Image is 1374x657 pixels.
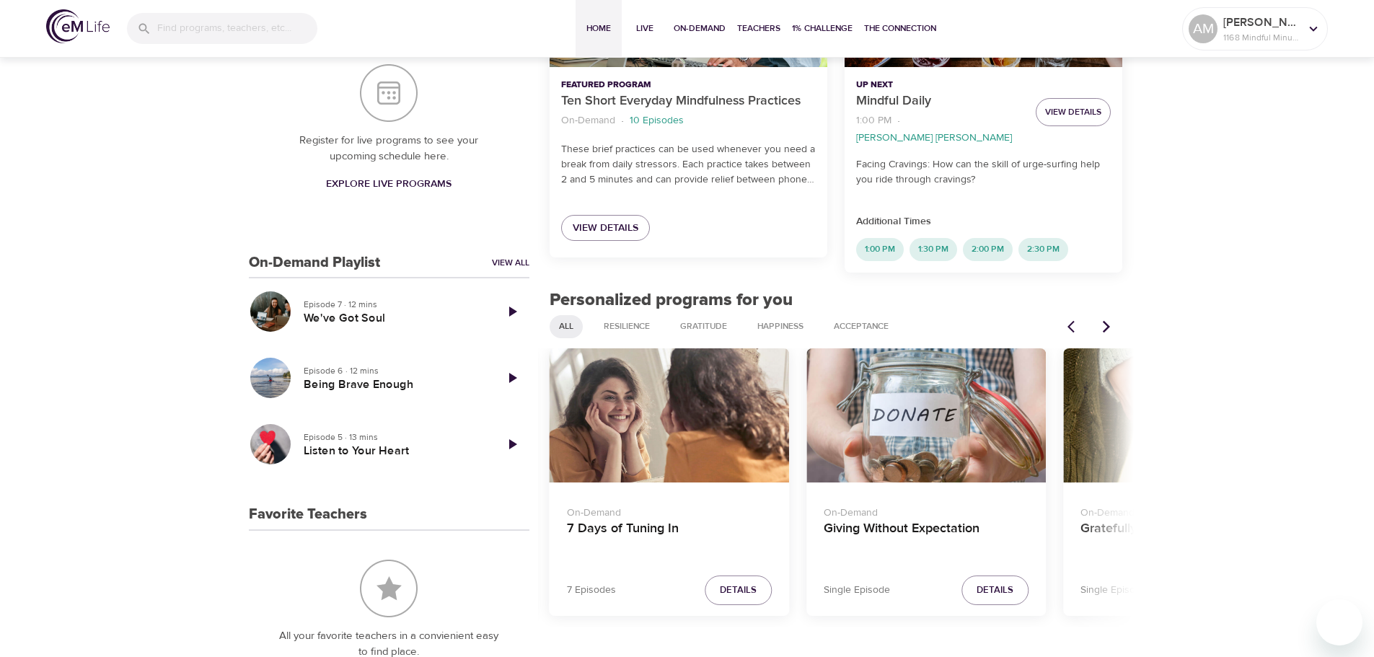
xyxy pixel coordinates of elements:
button: Listen to Your Heart [249,423,292,466]
h2: Personalized programs for you [550,290,1123,311]
nav: breadcrumb [561,111,816,131]
a: View All [492,257,529,269]
span: On-Demand [674,21,726,36]
h5: We've Got Soul [304,311,483,326]
button: View Details [1036,98,1111,126]
h3: Favorite Teachers [249,506,367,523]
div: 1:30 PM [910,238,957,261]
input: Find programs, teachers, etc... [157,13,317,44]
span: The Connection [864,21,936,36]
p: These brief practices can be used whenever you need a break from daily stressors. Each practice t... [561,142,816,188]
span: 1:00 PM [856,243,904,255]
span: 1:30 PM [910,243,957,255]
span: Resilience [595,320,659,332]
span: Details [720,582,757,599]
p: Episode 7 · 12 mins [304,298,483,311]
h5: Listen to Your Heart [304,444,483,459]
p: Episode 5 · 13 mins [304,431,483,444]
button: Next items [1091,311,1122,343]
span: Gratitude [671,320,736,332]
span: 2:00 PM [963,243,1013,255]
p: Up Next [856,79,1024,92]
div: Resilience [594,315,659,338]
p: 10 Episodes [630,113,684,128]
div: AM [1189,14,1217,43]
li: · [897,111,900,131]
p: On-Demand [567,500,772,521]
p: Register for live programs to see your upcoming schedule here. [278,133,501,165]
iframe: Button to launch messaging window [1316,599,1362,645]
button: Being Brave Enough [249,356,292,400]
p: On-Demand [561,113,615,128]
li: · [621,111,624,131]
button: Details [705,576,772,605]
span: 2:30 PM [1018,243,1068,255]
span: 1% Challenge [792,21,853,36]
button: Gratefully All In [1063,348,1303,483]
p: [PERSON_NAME] [PERSON_NAME] [856,131,1012,146]
span: View Details [573,219,638,237]
h3: On-Demand Playlist [249,255,380,271]
span: Teachers [737,21,780,36]
span: Home [581,21,616,36]
button: Giving Without Expectation [806,348,1046,483]
p: On-Demand [1080,500,1285,521]
p: Single Episode [824,583,890,598]
a: Play Episode [495,294,529,329]
p: Episode 6 · 12 mins [304,364,483,377]
p: 7 Episodes [567,583,616,598]
button: 7 Days of Tuning In [550,348,789,483]
h4: Gratefully All In [1080,521,1285,555]
p: Additional Times [856,214,1111,229]
a: Play Episode [495,361,529,395]
div: 2:00 PM [963,238,1013,261]
a: Explore Live Programs [320,171,457,198]
p: Facing Cravings: How can the skill of urge-surfing help you ride through cravings? [856,157,1111,188]
button: Previous items [1059,311,1091,343]
h5: Being Brave Enough [304,377,483,392]
p: On-Demand [824,500,1029,521]
a: View Details [561,215,650,242]
p: Single Episode [1080,583,1147,598]
div: Acceptance [824,315,898,338]
a: Play Episode [495,427,529,462]
span: View Details [1045,105,1101,120]
span: Details [977,582,1013,599]
div: 1:00 PM [856,238,904,261]
p: 1168 Mindful Minutes [1223,31,1300,44]
div: Happiness [748,315,813,338]
p: Ten Short Everyday Mindfulness Practices [561,92,816,111]
img: Favorite Teachers [360,560,418,617]
div: 2:30 PM [1018,238,1068,261]
nav: breadcrumb [856,111,1024,146]
span: All [550,320,582,332]
div: Gratitude [671,315,736,338]
p: [PERSON_NAME] [1223,14,1300,31]
button: We've Got Soul [249,290,292,333]
h4: 7 Days of Tuning In [567,521,772,555]
p: 1:00 PM [856,113,891,128]
p: Mindful Daily [856,92,1024,111]
div: All [550,315,583,338]
p: Featured Program [561,79,816,92]
span: Acceptance [825,320,897,332]
h4: Giving Without Expectation [824,521,1029,555]
span: Happiness [749,320,812,332]
span: Explore Live Programs [326,175,452,193]
button: Details [961,576,1029,605]
span: Live [627,21,662,36]
img: Your Live Schedule [360,64,418,122]
img: logo [46,9,110,43]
